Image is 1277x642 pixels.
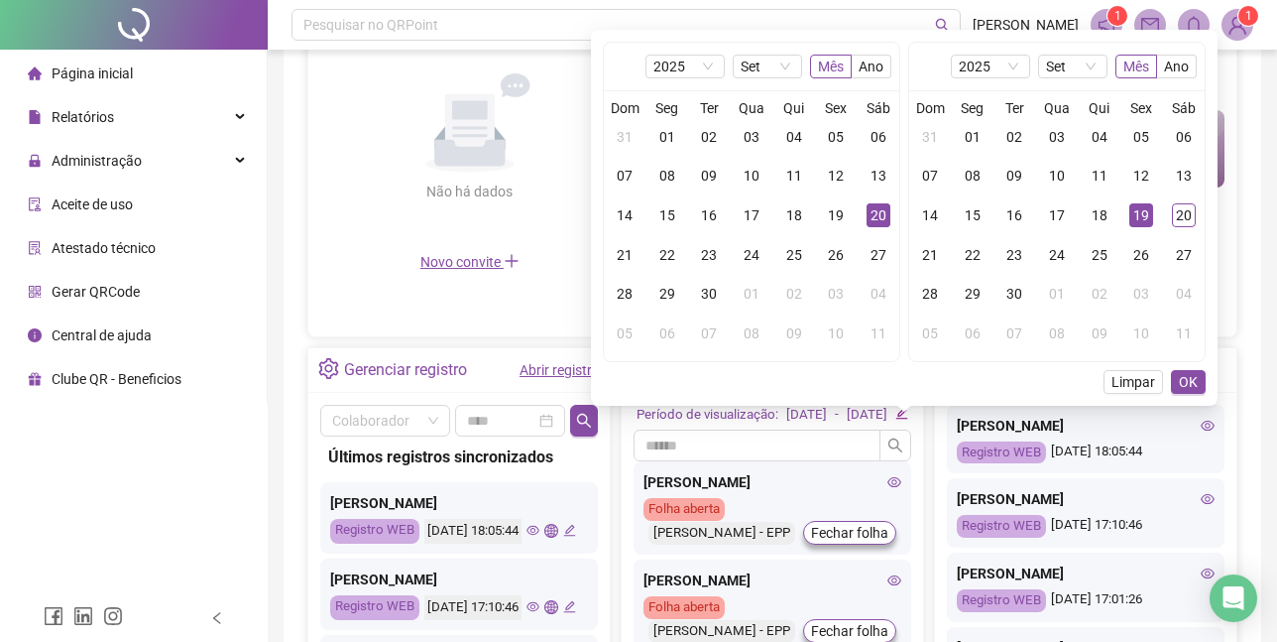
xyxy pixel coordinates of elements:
[330,595,419,620] div: Registro WEB
[957,563,1215,584] div: [PERSON_NAME]
[1129,282,1153,306] div: 03
[1141,16,1159,34] span: mail
[604,235,646,275] td: 2025-09-21
[1201,419,1215,433] span: eye
[772,99,815,117] th: Qui
[867,321,890,345] div: 11
[887,438,903,453] span: search
[815,157,858,196] td: 2025-09-12
[772,117,815,157] td: 2025-09-04
[1129,125,1153,149] div: 05
[613,243,637,267] div: 21
[688,99,731,117] th: Ter
[1162,235,1205,275] td: 2025-09-27
[993,235,1036,275] td: 2025-09-23
[772,195,815,235] td: 2025-09-18
[772,275,815,315] td: 2025-10-02
[604,314,646,353] td: 2025-10-05
[688,157,731,196] td: 2025-09-09
[52,284,140,300] span: Gerar QRCode
[909,99,952,117] th: Dom
[895,407,908,420] span: edit
[420,254,520,270] span: Novo convite
[1245,9,1252,23] span: 1
[857,117,899,157] td: 2025-09-06
[643,498,725,521] div: Folha aberta
[1120,195,1163,235] td: 2025-09-19
[697,321,721,345] div: 07
[643,570,901,591] div: [PERSON_NAME]
[811,620,888,642] span: Fechar folha
[1172,321,1196,345] div: 11
[643,596,725,619] div: Folha aberta
[957,589,1215,612] div: [DATE] 17:01:26
[782,282,806,306] div: 02
[646,99,689,117] th: Seg
[44,606,63,626] span: facebook
[688,314,731,353] td: 2025-10-07
[909,314,952,353] td: 2025-10-05
[1162,314,1205,353] td: 2025-10-11
[1172,164,1196,188] div: 13
[330,569,588,590] div: [PERSON_NAME]
[643,471,901,493] div: [PERSON_NAME]
[210,611,224,625] span: left
[613,321,637,345] div: 05
[28,110,42,124] span: file
[1088,125,1111,149] div: 04
[1002,125,1026,149] div: 02
[52,65,133,81] span: Página inicial
[1002,243,1026,267] div: 23
[1129,164,1153,188] div: 12
[1222,10,1252,40] img: 94782
[330,519,419,544] div: Registro WEB
[867,243,890,267] div: 27
[961,243,985,267] div: 22
[782,203,806,227] div: 18
[328,445,590,469] div: Últimos registros sincronizados
[103,606,123,626] span: instagram
[957,442,1046,464] div: Registro WEB
[1162,157,1205,196] td: 2025-09-13
[28,372,42,386] span: gift
[782,164,806,188] div: 11
[1088,321,1111,345] div: 09
[867,164,890,188] div: 13
[740,125,763,149] div: 03
[1045,125,1069,149] div: 03
[961,125,985,149] div: 01
[782,321,806,345] div: 09
[973,14,1079,36] span: [PERSON_NAME]
[909,235,952,275] td: 2025-09-21
[1088,282,1111,306] div: 02
[1120,157,1163,196] td: 2025-09-12
[1129,203,1153,227] div: 19
[740,203,763,227] div: 17
[655,282,679,306] div: 29
[909,195,952,235] td: 2025-09-14
[655,203,679,227] div: 15
[731,235,773,275] td: 2025-09-24
[379,181,561,202] div: Não há dados
[887,475,901,489] span: eye
[1120,117,1163,157] td: 2025-09-05
[697,203,721,227] div: 16
[918,282,942,306] div: 28
[993,117,1036,157] td: 2025-09-02
[613,282,637,306] div: 28
[961,203,985,227] div: 15
[867,203,890,227] div: 20
[604,117,646,157] td: 2025-08-31
[909,157,952,196] td: 2025-09-07
[818,59,844,74] span: Mês
[731,275,773,315] td: 2025-10-01
[859,59,883,74] span: Ano
[824,203,848,227] div: 19
[1045,321,1069,345] div: 08
[604,99,646,117] th: Dom
[847,405,887,426] div: [DATE]
[740,282,763,306] div: 01
[28,285,42,299] span: qrcode
[1172,243,1196,267] div: 27
[993,275,1036,315] td: 2025-09-30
